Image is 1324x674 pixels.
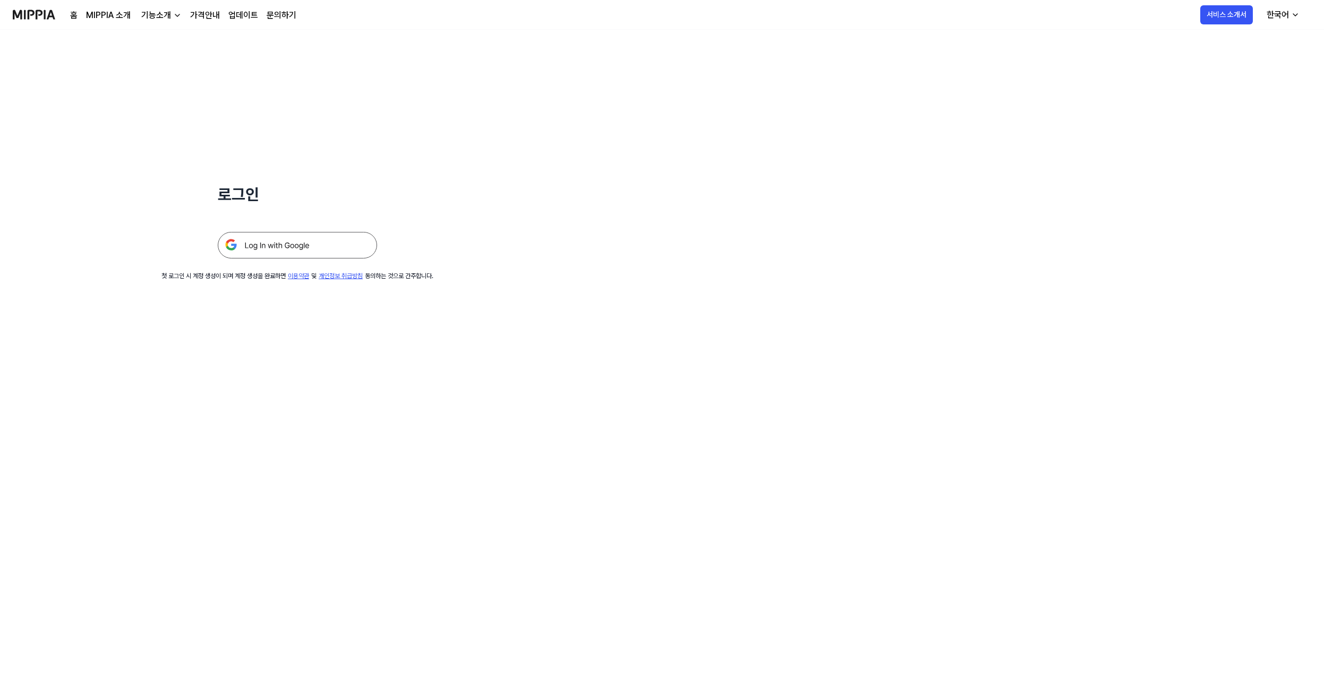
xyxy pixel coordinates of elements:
a: MIPPIA 소개 [86,9,131,22]
a: 홈 [70,9,78,22]
a: 문의하기 [267,9,296,22]
a: 가격안내 [190,9,220,22]
button: 한국어 [1258,4,1306,25]
a: 이용약관 [288,272,309,280]
a: 업데이트 [228,9,258,22]
img: down [173,11,182,20]
button: 기능소개 [139,9,182,22]
a: 개인정보 취급방침 [319,272,363,280]
button: 서비스 소개서 [1200,5,1253,24]
img: 구글 로그인 버튼 [218,232,377,258]
div: 첫 로그인 시 계정 생성이 되며 계정 생성을 완료하면 및 동의하는 것으로 간주합니다. [161,271,433,281]
div: 한국어 [1265,8,1291,21]
h1: 로그인 [218,183,377,206]
div: 기능소개 [139,9,173,22]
